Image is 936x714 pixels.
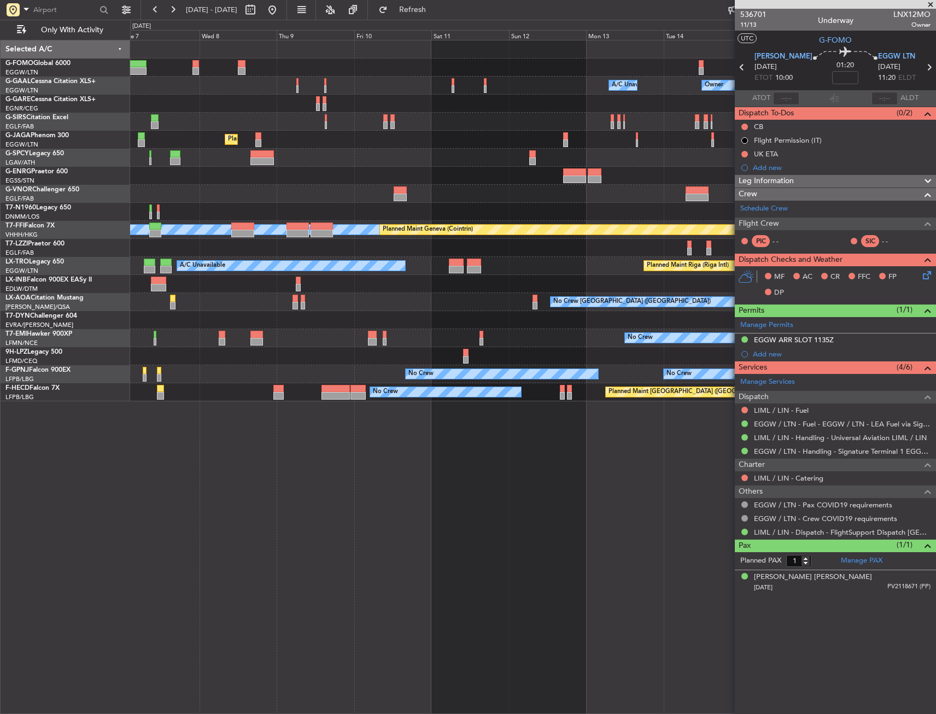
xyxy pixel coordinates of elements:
a: EGGW/LTN [5,267,38,275]
span: Flight Crew [739,218,779,230]
span: Charter [739,459,765,471]
span: LNX12MO [893,9,931,20]
a: T7-EMIHawker 900XP [5,331,72,337]
a: Manage Permits [740,320,793,331]
span: Permits [739,305,764,317]
span: G-SIRS [5,114,26,121]
span: G-GAAL [5,78,31,85]
a: EDLW/DTM [5,285,38,293]
div: A/C Unavailable [180,257,225,274]
span: T7-EMI [5,331,27,337]
span: [PERSON_NAME] [754,51,812,62]
a: G-GAALCessna Citation XLS+ [5,78,96,85]
a: EGGW / LTN - Crew COVID19 requirements [754,514,897,523]
div: Flight Permission (IT) [754,136,822,145]
a: LGAV/ATH [5,159,35,167]
a: EGNR/CEG [5,104,38,113]
div: A/C Unavailable [612,77,657,93]
a: EGLF/FAB [5,195,34,203]
span: Others [739,485,763,498]
a: LIML / LIN - Handling - Universal Aviation LIML / LIN [754,433,927,442]
span: [DATE] - [DATE] [186,5,237,15]
div: Sun 12 [509,30,586,40]
div: - - [882,236,906,246]
span: ALDT [900,93,919,104]
div: Sat 11 [431,30,508,40]
a: LFPB/LBG [5,393,34,401]
span: MF [774,272,785,283]
label: Planned PAX [740,555,781,566]
input: Airport [33,2,96,18]
span: G-JAGA [5,132,31,139]
span: Owner [893,20,931,30]
div: No Crew [666,366,692,382]
span: G-FOMO [819,34,852,46]
span: Only With Activity [28,26,115,34]
span: Dispatch To-Dos [739,107,794,120]
button: Only With Activity [12,21,119,39]
span: (4/6) [897,361,912,373]
a: T7-LZZIPraetor 600 [5,241,65,247]
span: DP [774,288,784,299]
a: LIML / LIN - Fuel [754,406,809,415]
div: Planned Maint Riga (Riga Intl) [647,257,729,274]
a: Manage Services [740,377,795,388]
span: Dispatch [739,391,769,403]
a: EGGW/LTN [5,86,38,95]
span: 536701 [740,9,767,20]
a: EGGW / LTN - Pax COVID19 requirements [754,500,892,510]
div: Wed 8 [200,30,277,40]
div: Thu 9 [277,30,354,40]
span: G-ENRG [5,168,31,175]
span: Crew [739,188,757,201]
div: Owner [705,77,723,93]
a: T7-N1960Legacy 650 [5,204,71,211]
span: 11:20 [878,73,896,84]
a: G-GARECessna Citation XLS+ [5,96,96,103]
span: 01:20 [836,60,854,71]
a: G-JAGAPhenom 300 [5,132,69,139]
div: Planned Maint Geneva (Cointrin) [383,221,473,238]
span: G-FOMO [5,60,33,67]
div: No Crew [373,384,398,400]
span: T7-DYN [5,313,30,319]
span: T7-N1960 [5,204,36,211]
span: G-GARE [5,96,31,103]
div: No Crew [408,366,434,382]
div: Underway [818,15,853,26]
div: UK ETA [754,149,778,159]
a: EGGW/LTN [5,141,38,149]
a: LIML / LIN - Catering [754,473,823,483]
button: UTC [738,33,757,43]
a: G-ENRGPraetor 600 [5,168,68,175]
span: T7-FFI [5,223,25,229]
span: (1/1) [897,304,912,315]
a: [PERSON_NAME]/QSA [5,303,70,311]
span: G-VNOR [5,186,32,193]
span: Services [739,361,767,374]
input: --:-- [773,92,799,105]
span: [DATE] [754,62,777,73]
div: PIC [752,235,770,247]
div: Add new [753,163,931,172]
div: Tue 14 [664,30,741,40]
a: EGGW / LTN - Handling - Signature Terminal 1 EGGW / LTN [754,447,931,456]
a: G-VNORChallenger 650 [5,186,79,193]
a: LFMN/NCE [5,339,38,347]
span: Refresh [390,6,436,14]
a: 9H-LPZLegacy 500 [5,349,62,355]
div: No Crew [GEOGRAPHIC_DATA] ([GEOGRAPHIC_DATA]) [553,294,711,310]
span: ETOT [754,73,773,84]
a: G-FOMOGlobal 6000 [5,60,71,67]
a: Schedule Crew [740,203,788,214]
a: LX-AOACitation Mustang [5,295,84,301]
span: LX-INB [5,277,27,283]
span: ELDT [898,73,916,84]
span: T7-LZZI [5,241,28,247]
a: DNMM/LOS [5,213,39,221]
span: FP [888,272,897,283]
a: LX-INBFalcon 900EX EASy II [5,277,92,283]
span: LX-TRO [5,259,29,265]
span: F-HECD [5,385,30,391]
span: FFC [858,272,870,283]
